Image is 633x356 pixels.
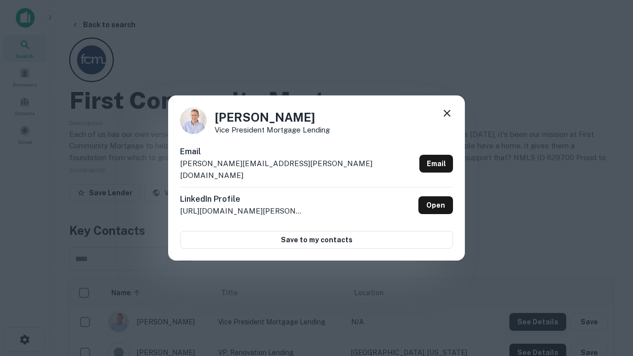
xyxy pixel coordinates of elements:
a: Open [418,196,453,214]
p: [URL][DOMAIN_NAME][PERSON_NAME] [180,205,304,217]
a: Email [419,155,453,173]
h4: [PERSON_NAME] [215,108,330,126]
button: Save to my contacts [180,231,453,249]
p: [PERSON_NAME][EMAIL_ADDRESS][PERSON_NAME][DOMAIN_NAME] [180,158,415,181]
iframe: Chat Widget [584,245,633,293]
p: Vice President Mortgage Lending [215,126,330,133]
h6: LinkedIn Profile [180,193,304,205]
h6: Email [180,146,415,158]
img: 1520878720083 [180,107,207,134]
